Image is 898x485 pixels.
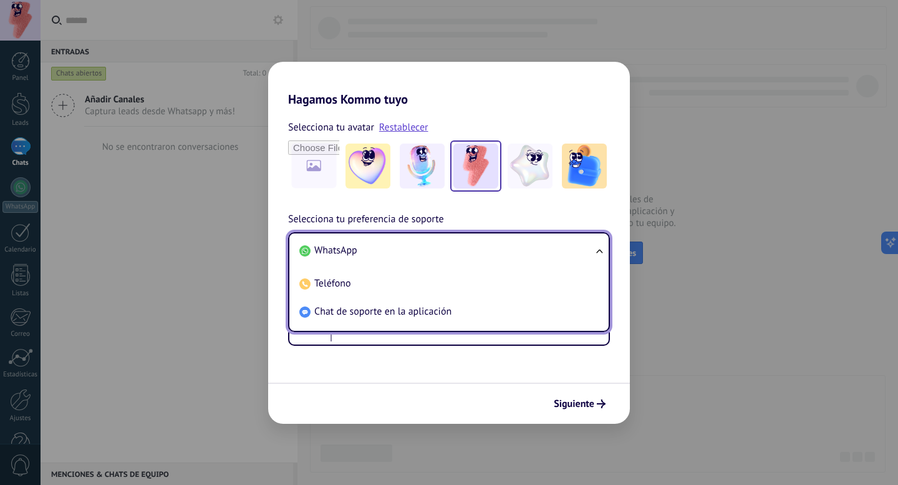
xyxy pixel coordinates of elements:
img: -1.jpeg [345,144,390,189]
span: Chat de soporte en la aplicación [314,305,451,318]
button: Siguiente [548,393,611,414]
img: -4.jpeg [508,144,553,189]
span: WhatsApp [314,244,357,257]
span: Teléfono [314,277,351,290]
img: -2.jpeg [400,144,445,189]
img: -3.jpeg [453,144,498,189]
img: -5.jpeg [562,144,607,189]
span: Siguiente [554,399,594,408]
a: Restablecer [379,121,428,134]
span: Selecciona tu preferencia de soporte [288,212,444,228]
span: Selecciona tu avatar [288,119,374,135]
h2: Hagamos Kommo tuyo [268,62,630,107]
